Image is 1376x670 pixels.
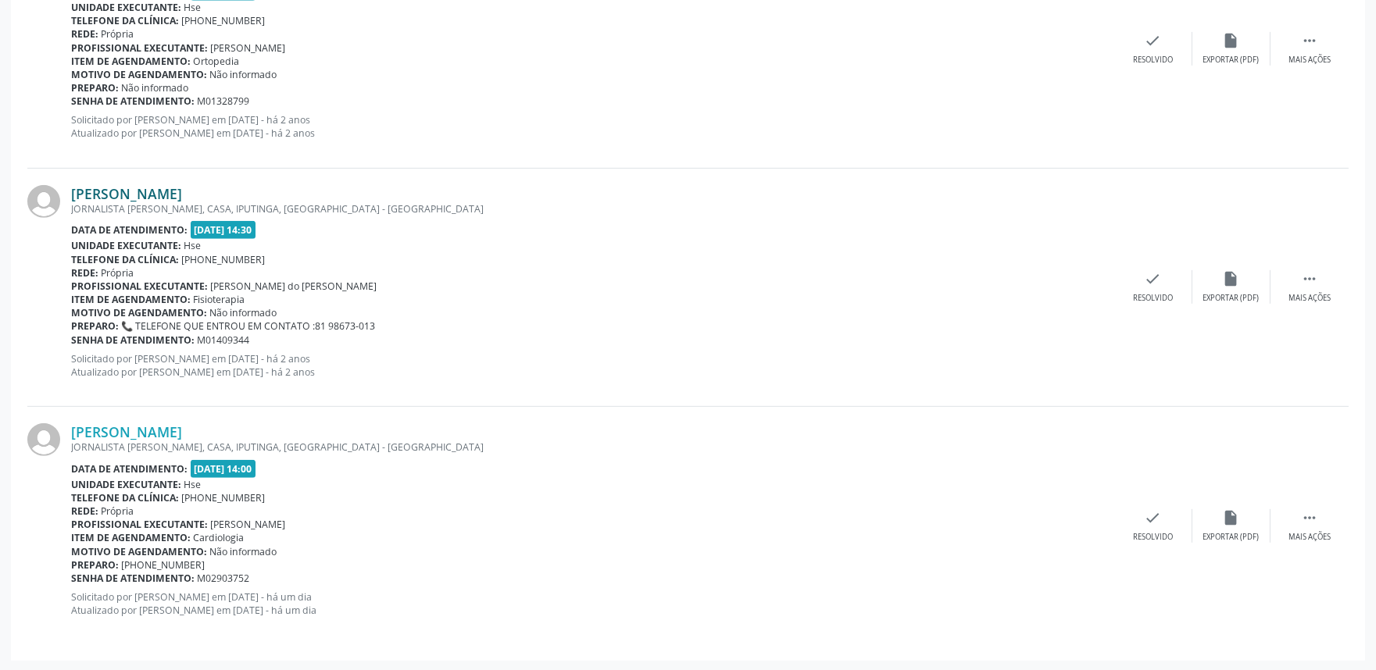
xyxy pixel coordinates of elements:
b: Unidade executante: [71,239,181,252]
i:  [1301,270,1318,287]
span: Não informado [122,81,189,94]
i: check [1145,32,1162,49]
b: Profissional executante: [71,280,208,293]
span: Não informado [210,68,277,81]
span: [PERSON_NAME] [211,41,286,55]
b: Item de agendamento: [71,531,191,544]
b: Telefone da clínica: [71,253,179,266]
b: Profissional executante: [71,518,208,531]
b: Rede: [71,266,98,280]
b: Unidade executante: [71,1,181,14]
b: Preparo: [71,319,119,333]
i: insert_drive_file [1223,509,1240,526]
b: Preparo: [71,81,119,94]
b: Preparo: [71,558,119,572]
p: Solicitado por [PERSON_NAME] em [DATE] - há 2 anos Atualizado por [PERSON_NAME] em [DATE] - há 2 ... [71,352,1114,379]
span: [PHONE_NUMBER] [182,14,266,27]
span: 📞 TELEFONE QUE ENTROU EM CONTATO :81 98673-013 [122,319,376,333]
div: Exportar (PDF) [1203,293,1260,304]
span: [PHONE_NUMBER] [182,253,266,266]
b: Motivo de agendamento: [71,306,207,319]
i:  [1301,509,1318,526]
i:  [1301,32,1318,49]
i: check [1145,270,1162,287]
b: Unidade executante: [71,478,181,491]
div: JORNALISTA [PERSON_NAME], CASA, IPUTINGA, [GEOGRAPHIC_DATA] - [GEOGRAPHIC_DATA] [71,202,1114,216]
span: Cardiologia [194,531,245,544]
b: Senha de atendimento: [71,94,195,108]
b: Telefone da clínica: [71,491,179,504]
span: [DATE] 14:30 [191,221,256,239]
div: Resolvido [1133,55,1173,66]
div: Resolvido [1133,293,1173,304]
b: Motivo de agendamento: [71,545,207,558]
span: [DATE] 14:00 [191,460,256,478]
b: Rede: [71,504,98,518]
b: Profissional executante: [71,41,208,55]
span: Própria [102,504,134,518]
i: check [1145,509,1162,526]
i: insert_drive_file [1223,32,1240,49]
div: JORNALISTA [PERSON_NAME], CASA, IPUTINGA, [GEOGRAPHIC_DATA] - [GEOGRAPHIC_DATA] [71,440,1114,454]
span: Própria [102,27,134,41]
span: [PERSON_NAME] do [PERSON_NAME] [211,280,377,293]
b: Senha de atendimento: [71,572,195,585]
span: Própria [102,266,134,280]
span: Hse [184,478,202,491]
a: [PERSON_NAME] [71,423,182,440]
b: Item de agendamento: [71,293,191,306]
b: Senha de atendimento: [71,333,195,347]
a: [PERSON_NAME] [71,185,182,202]
div: Resolvido [1133,532,1173,543]
p: Solicitado por [PERSON_NAME] em [DATE] - há 2 anos Atualizado por [PERSON_NAME] em [DATE] - há 2 ... [71,113,1114,140]
img: img [27,423,60,456]
b: Item de agendamento: [71,55,191,68]
b: Data de atendimento: [71,223,188,237]
span: [PHONE_NUMBER] [182,491,266,504]
span: Hse [184,239,202,252]
span: Não informado [210,306,277,319]
span: M01328799 [198,94,250,108]
b: Telefone da clínica: [71,14,179,27]
span: [PHONE_NUMBER] [122,558,206,572]
span: Ortopedia [194,55,240,68]
span: Fisioterapia [194,293,245,306]
i: insert_drive_file [1223,270,1240,287]
b: Data de atendimento: [71,462,188,476]
div: Mais ações [1288,532,1331,543]
div: Mais ações [1288,55,1331,66]
span: Hse [184,1,202,14]
div: Exportar (PDF) [1203,55,1260,66]
img: img [27,185,60,218]
span: [PERSON_NAME] [211,518,286,531]
span: Não informado [210,545,277,558]
p: Solicitado por [PERSON_NAME] em [DATE] - há um dia Atualizado por [PERSON_NAME] em [DATE] - há um... [71,590,1114,617]
b: Motivo de agendamento: [71,68,207,81]
div: Mais ações [1288,293,1331,304]
b: Rede: [71,27,98,41]
div: Exportar (PDF) [1203,532,1260,543]
span: M02903752 [198,572,250,585]
span: M01409344 [198,333,250,347]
